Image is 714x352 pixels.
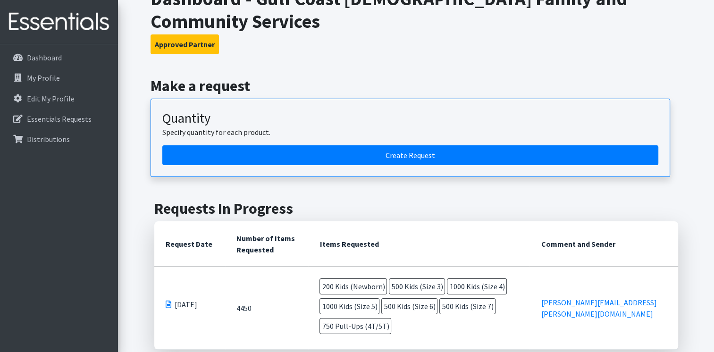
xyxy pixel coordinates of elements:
[4,68,114,87] a: My Profile
[319,278,387,294] span: 200 Kids (Newborn)
[4,130,114,149] a: Distributions
[4,109,114,128] a: Essentials Requests
[175,299,197,310] span: [DATE]
[162,145,658,165] a: Create a request by quantity
[154,221,225,267] th: Request Date
[225,267,309,350] td: 4450
[4,89,114,108] a: Edit My Profile
[319,318,391,334] span: 750 Pull-Ups (4T/5T)
[27,134,70,144] p: Distributions
[541,298,656,318] a: [PERSON_NAME][EMAIL_ADDRESS][PERSON_NAME][DOMAIN_NAME]
[27,53,62,62] p: Dashboard
[27,94,75,103] p: Edit My Profile
[27,73,60,83] p: My Profile
[4,48,114,67] a: Dashboard
[225,221,309,267] th: Number of Items Requested
[27,114,92,124] p: Essentials Requests
[389,278,445,294] span: 500 Kids (Size 3)
[529,221,678,267] th: Comment and Sender
[162,126,658,138] p: Specify quantity for each product.
[381,298,437,314] span: 500 Kids (Size 6)
[319,298,379,314] span: 1000 Kids (Size 5)
[151,34,219,54] button: Approved Partner
[4,6,114,38] img: HumanEssentials
[154,200,678,218] h2: Requests In Progress
[308,221,529,267] th: Items Requested
[439,298,496,314] span: 500 Kids (Size 7)
[447,278,507,294] span: 1000 Kids (Size 4)
[162,110,658,126] h3: Quantity
[151,77,681,95] h2: Make a request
